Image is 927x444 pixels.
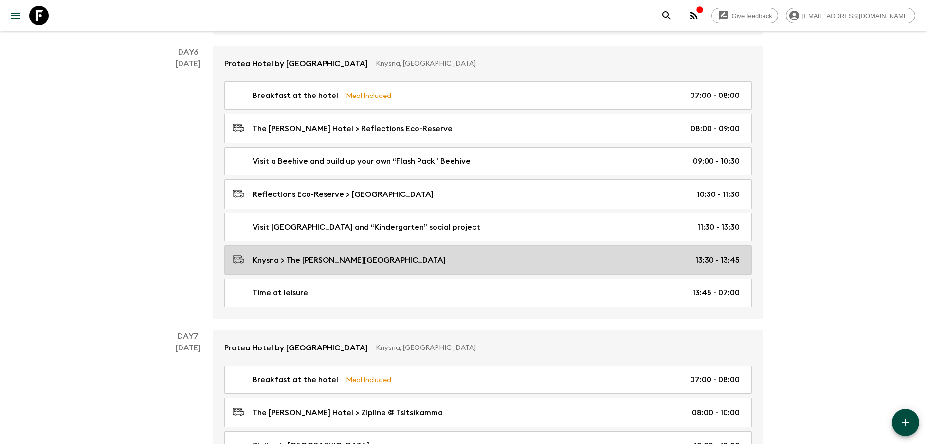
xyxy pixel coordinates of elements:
[176,58,200,319] div: [DATE]
[253,254,446,266] p: Knysna > The [PERSON_NAME][GEOGRAPHIC_DATA]
[253,407,443,419] p: The [PERSON_NAME] Hotel > Zipline @ Tsitsikamma
[224,245,752,275] a: Knysna > The [PERSON_NAME][GEOGRAPHIC_DATA]13:30 - 13:45
[253,90,338,101] p: Breakfast at the hotel
[224,147,752,175] a: Visit a Beehive and build up your own “Flash Pack” Beehive09:00 - 10:30
[692,287,740,299] p: 13:45 - 07:00
[164,330,213,342] p: Day 7
[253,155,471,167] p: Visit a Beehive and build up your own “Flash Pack” Beehive
[213,330,763,366] a: Protea Hotel by [GEOGRAPHIC_DATA]Knysna, [GEOGRAPHIC_DATA]
[213,46,763,81] a: Protea Hotel by [GEOGRAPHIC_DATA]Knysna, [GEOGRAPHIC_DATA]
[224,179,752,209] a: Reflections Eco-Reserve > [GEOGRAPHIC_DATA]10:30 - 11:30
[346,374,391,385] p: Meal Included
[224,366,752,394] a: Breakfast at the hotelMeal Included07:00 - 08:00
[657,6,676,25] button: search adventures
[697,221,740,233] p: 11:30 - 13:30
[6,6,25,25] button: menu
[164,46,213,58] p: Day 6
[253,287,308,299] p: Time at leisure
[346,90,391,101] p: Meal Included
[692,407,740,419] p: 08:00 - 10:00
[690,374,740,386] p: 07:00 - 08:00
[376,343,744,353] p: Knysna, [GEOGRAPHIC_DATA]
[786,8,915,23] div: [EMAIL_ADDRESS][DOMAIN_NAME]
[224,398,752,427] a: The [PERSON_NAME] Hotel > Zipline @ Tsitsikamma08:00 - 10:00
[693,155,740,167] p: 09:00 - 10:30
[797,12,915,19] span: [EMAIL_ADDRESS][DOMAIN_NAME]
[253,123,453,135] p: The [PERSON_NAME] Hotel > Reflections Eco-Reserve
[691,123,740,135] p: 08:00 - 09:00
[376,59,744,69] p: Knysna, [GEOGRAPHIC_DATA]
[224,81,752,110] a: Breakfast at the hotelMeal Included07:00 - 08:00
[727,12,778,19] span: Give feedback
[695,254,740,266] p: 13:30 - 13:45
[224,58,368,70] p: Protea Hotel by [GEOGRAPHIC_DATA]
[697,189,740,200] p: 10:30 - 11:30
[224,342,368,354] p: Protea Hotel by [GEOGRAPHIC_DATA]
[711,8,778,23] a: Give feedback
[253,374,338,386] p: Breakfast at the hotel
[253,221,480,233] p: Visit [GEOGRAPHIC_DATA] and “Kindergarten” social project
[690,90,740,101] p: 07:00 - 08:00
[253,189,434,200] p: Reflections Eco-Reserve > [GEOGRAPHIC_DATA]
[224,213,752,241] a: Visit [GEOGRAPHIC_DATA] and “Kindergarten” social project11:30 - 13:30
[224,114,752,143] a: The [PERSON_NAME] Hotel > Reflections Eco-Reserve08:00 - 09:00
[224,279,752,307] a: Time at leisure13:45 - 07:00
